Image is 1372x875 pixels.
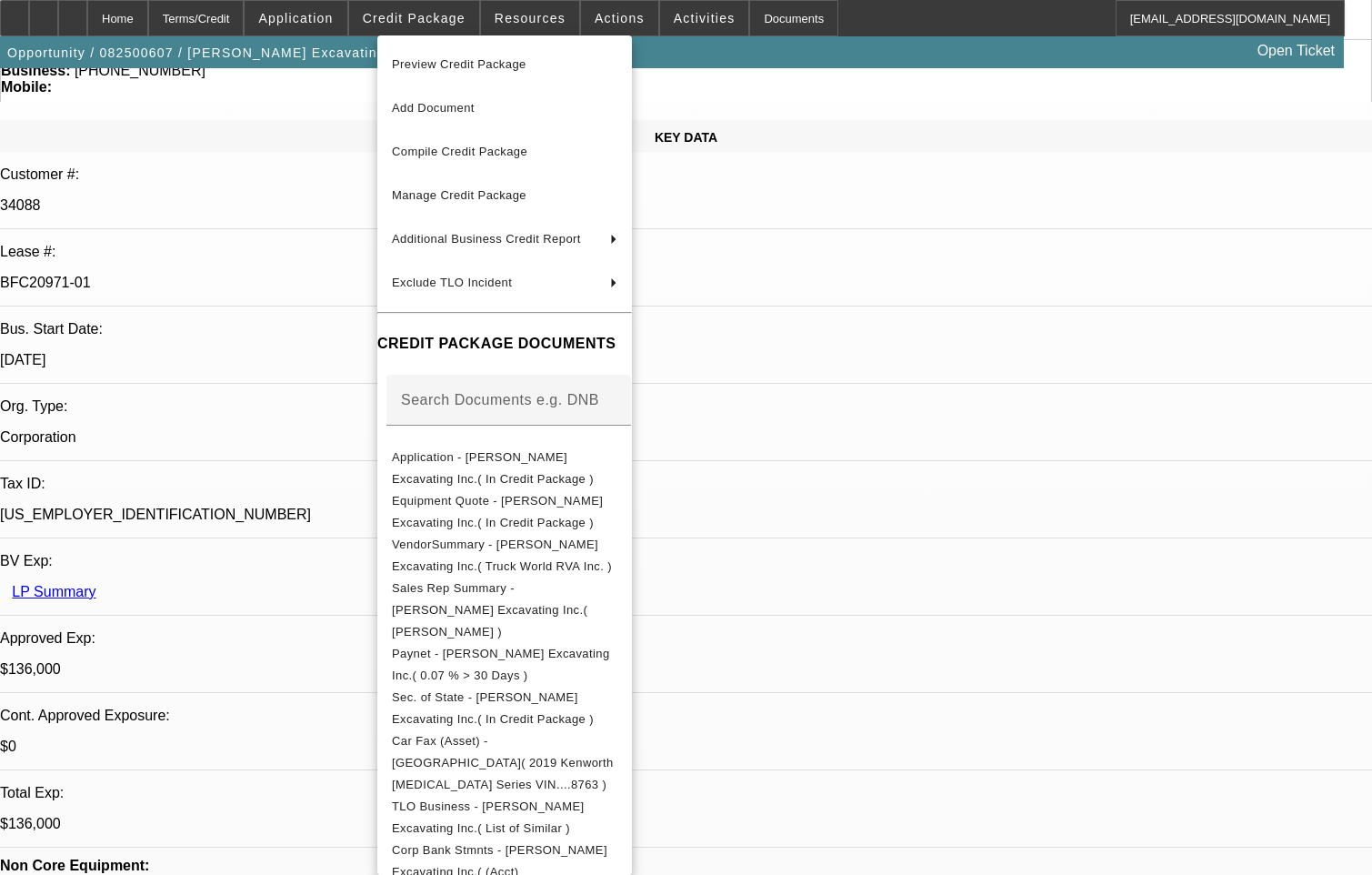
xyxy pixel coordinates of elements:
[392,494,603,529] span: Equipment Quote - [PERSON_NAME] Excavating Inc.( In Credit Package )
[377,687,632,730] button: Sec. of State - Rodenhiser Excavating Inc.( In Credit Package )
[377,490,632,534] button: Equipment Quote - Rodenhiser Excavating Inc.( In Credit Package )
[392,581,587,639] span: Sales Rep Summary - [PERSON_NAME] Excavating Inc.( [PERSON_NAME] )
[392,800,585,835] span: TLO Business - [PERSON_NAME] Excavating Inc.( List of Similar )
[392,101,475,115] span: Add Document
[377,578,632,643] button: Sales Rep Summary - Rodenhiser Excavating Inc.( Rahlfs, Thomas )
[392,232,581,246] span: Additional Business Credit Report
[392,734,614,791] span: Car Fax (Asset) - [GEOGRAPHIC_DATA]( 2019 Kenworth [MEDICAL_DATA] Series VIN....8763 )
[392,690,594,726] span: Sec. of State - [PERSON_NAME] Excavating Inc.( In Credit Package )
[392,145,527,158] span: Compile Credit Package
[392,647,610,682] span: Paynet - [PERSON_NAME] Excavating Inc.( 0.07 % > 30 Days )
[377,447,632,490] button: Application - Rodenhiser Excavating Inc.( In Credit Package )
[392,188,526,202] span: Manage Credit Package
[377,730,632,796] button: Car Fax (Asset) - Kenworth( 2019 Kenworth T3 Series VIN....8763 )
[392,450,594,486] span: Application - [PERSON_NAME] Excavating Inc.( In Credit Package )
[392,276,512,289] span: Exclude TLO Incident
[401,392,599,407] mat-label: Search Documents e.g. DNB
[377,534,632,578] button: VendorSummary - Rodenhiser Excavating Inc.( Truck World RVA Inc. )
[377,796,632,840] button: TLO Business - Rodenhiser Excavating Inc.( List of Similar )
[392,57,526,71] span: Preview Credit Package
[377,333,632,355] h4: CREDIT PACKAGE DOCUMENTS
[377,643,632,687] button: Paynet - Rodenhiser Excavating Inc.( 0.07 % > 30 Days )
[392,538,612,573] span: VendorSummary - [PERSON_NAME] Excavating Inc.( Truck World RVA Inc. )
